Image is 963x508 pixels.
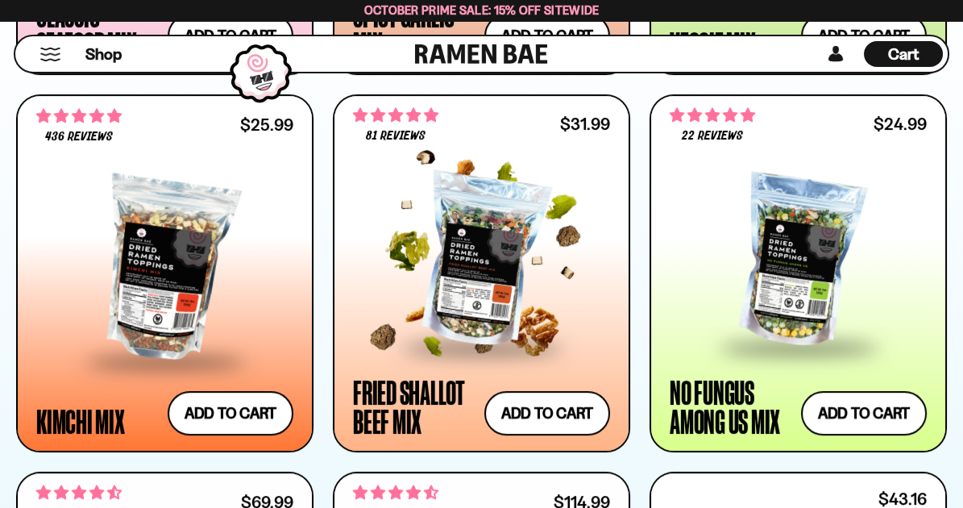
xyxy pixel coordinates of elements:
div: No Fungus Among Us Mix [670,377,793,435]
a: 4.82 stars 22 reviews $24.99 No Fungus Among Us Mix Add to cart [650,94,947,452]
span: Cart [888,44,919,64]
span: 4.63 stars [353,482,438,503]
span: 22 reviews [682,130,743,143]
a: 4.76 stars 436 reviews $25.99 Kimchi Mix Add to cart [16,94,313,452]
div: Fried Shallot Beef Mix [353,377,476,435]
div: $25.99 [240,117,293,132]
div: Cart [864,36,943,72]
span: October Prime Sale: 15% off Sitewide [364,2,600,18]
div: $43.16 [878,491,927,506]
span: 4.71 stars [36,482,122,503]
span: 436 reviews [45,131,113,144]
div: $24.99 [874,116,927,131]
div: $31.99 [560,116,610,131]
span: Shop [85,44,122,65]
span: 81 reviews [366,130,425,143]
button: Mobile Menu Trigger [39,48,61,61]
button: Add to cart [168,391,293,435]
span: 4.76 stars [36,106,122,127]
a: Shop [85,41,122,67]
button: Add to cart [801,391,927,435]
a: 4.83 stars 81 reviews $31.99 Fried Shallot Beef Mix Add to cart [333,94,630,452]
div: Kimchi Mix [36,406,125,435]
span: 4.83 stars [353,105,438,126]
button: Add to cart [484,391,610,435]
span: 4.82 stars [670,105,755,126]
